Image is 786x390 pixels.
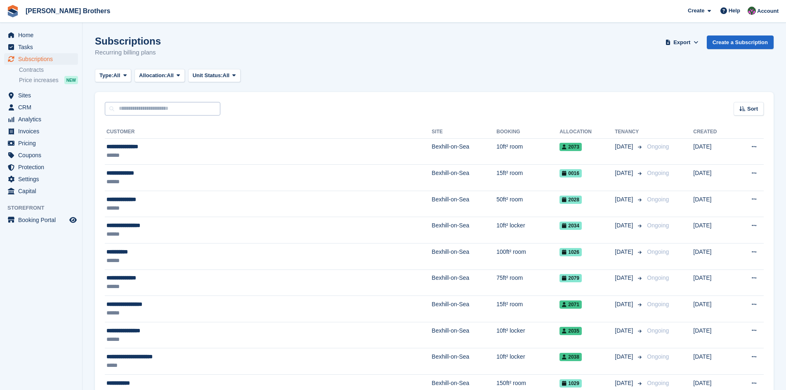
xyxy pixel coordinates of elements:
[496,165,559,191] td: 15ft² room
[432,348,496,375] td: Bexhill-on-Sea
[647,380,669,386] span: Ongoing
[647,301,669,307] span: Ongoing
[747,105,758,113] span: Sort
[559,169,582,177] span: 0016
[18,214,68,226] span: Booking Portal
[707,35,774,49] a: Create a Subscription
[4,29,78,41] a: menu
[729,7,740,15] span: Help
[95,35,161,47] h1: Subscriptions
[673,38,690,47] span: Export
[748,7,756,15] img: Nick Wright
[647,248,669,255] span: Ongoing
[615,300,635,309] span: [DATE]
[615,142,635,151] span: [DATE]
[693,269,734,296] td: [DATE]
[19,76,78,85] a: Price increases NEW
[432,322,496,348] td: Bexhill-on-Sea
[223,71,230,80] span: All
[68,215,78,225] a: Preview store
[496,191,559,217] td: 50ft² room
[18,185,68,197] span: Capital
[432,165,496,191] td: Bexhill-on-Sea
[18,173,68,185] span: Settings
[615,195,635,204] span: [DATE]
[688,7,704,15] span: Create
[18,149,68,161] span: Coupons
[18,29,68,41] span: Home
[19,66,78,74] a: Contracts
[559,300,582,309] span: 2071
[64,76,78,84] div: NEW
[432,269,496,296] td: Bexhill-on-Sea
[559,143,582,151] span: 2073
[615,125,644,139] th: Tenancy
[18,41,68,53] span: Tasks
[432,191,496,217] td: Bexhill-on-Sea
[7,5,19,17] img: stora-icon-8386f47178a22dfd0bd8f6a31ec36ba5ce8667c1dd55bd0f319d3a0aa187defe.svg
[647,327,669,334] span: Ongoing
[139,71,167,80] span: Allocation:
[647,143,669,150] span: Ongoing
[193,71,223,80] span: Unit Status:
[95,69,131,83] button: Type: All
[19,76,59,84] span: Price increases
[496,138,559,165] td: 10ft² room
[18,137,68,149] span: Pricing
[7,204,82,212] span: Storefront
[693,217,734,243] td: [DATE]
[615,326,635,335] span: [DATE]
[4,149,78,161] a: menu
[188,69,241,83] button: Unit Status: All
[432,296,496,322] td: Bexhill-on-Sea
[615,352,635,361] span: [DATE]
[647,170,669,176] span: Ongoing
[135,69,185,83] button: Allocation: All
[693,243,734,270] td: [DATE]
[4,161,78,173] a: menu
[496,125,559,139] th: Booking
[693,138,734,165] td: [DATE]
[18,53,68,65] span: Subscriptions
[559,327,582,335] span: 2035
[693,296,734,322] td: [DATE]
[4,53,78,65] a: menu
[559,222,582,230] span: 2034
[693,125,734,139] th: Created
[615,221,635,230] span: [DATE]
[693,191,734,217] td: [DATE]
[113,71,120,80] span: All
[757,7,779,15] span: Account
[664,35,700,49] button: Export
[496,348,559,375] td: 10ft² locker
[647,222,669,229] span: Ongoing
[559,379,582,388] span: 1029
[615,169,635,177] span: [DATE]
[4,90,78,101] a: menu
[4,185,78,197] a: menu
[18,90,68,101] span: Sites
[647,274,669,281] span: Ongoing
[22,4,113,18] a: [PERSON_NAME] Brothers
[559,274,582,282] span: 2079
[4,214,78,226] a: menu
[559,125,615,139] th: Allocation
[559,196,582,204] span: 2028
[693,322,734,348] td: [DATE]
[4,173,78,185] a: menu
[615,274,635,282] span: [DATE]
[95,48,161,57] p: Recurring billing plans
[432,217,496,243] td: Bexhill-on-Sea
[4,137,78,149] a: menu
[18,102,68,113] span: CRM
[18,161,68,173] span: Protection
[559,248,582,256] span: 1026
[432,125,496,139] th: Site
[4,41,78,53] a: menu
[18,125,68,137] span: Invoices
[105,125,432,139] th: Customer
[693,348,734,375] td: [DATE]
[496,322,559,348] td: 10ft² locker
[496,296,559,322] td: 15ft² room
[693,165,734,191] td: [DATE]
